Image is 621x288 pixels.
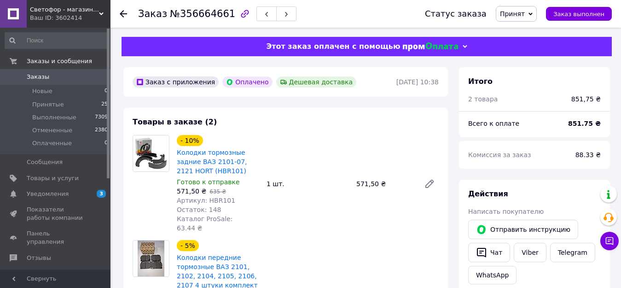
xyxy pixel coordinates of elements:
[276,76,357,88] div: Дешевая доставка
[27,73,49,81] span: Заказы
[32,113,76,122] span: Выполненные
[104,87,108,95] span: 0
[32,139,72,147] span: Оплаченные
[468,208,544,215] span: Написать покупателю
[170,8,235,19] span: №356664661
[514,243,546,262] a: Viber
[30,14,110,22] div: Ваш ID: 3602414
[95,113,108,122] span: 7309
[104,139,108,147] span: 0
[5,32,109,49] input: Поиск
[546,7,612,21] button: Заказ выполнен
[27,57,92,65] span: Заказы и сообщения
[177,197,235,204] span: Артикул: HBR101
[468,266,517,284] a: WhatsApp
[95,126,108,135] span: 2380
[571,94,601,104] div: 851,75 ₴
[30,6,99,14] span: Светофор - магазин автозапчастей
[177,135,203,146] div: - 10%
[177,215,232,232] span: Каталог ProSale: 63.44 ₴
[27,190,69,198] span: Уведомления
[568,120,601,127] b: 851.75 ₴
[468,243,510,262] button: Чат
[263,177,353,190] div: 1 шт.
[550,243,595,262] a: Telegram
[177,206,221,213] span: Остаток: 148
[353,177,417,190] div: 571,50 ₴
[575,151,601,159] span: 88.33 ₴
[553,11,604,18] span: Заказ выполнен
[468,77,493,86] span: Итого
[468,120,519,127] span: Всего к оплате
[32,87,52,95] span: Новые
[209,188,226,195] span: 635 ₴
[468,95,498,103] span: 2 товара
[177,240,199,251] div: - 5%
[420,175,439,193] a: Редактировать
[403,42,458,51] img: evopay logo
[500,10,525,18] span: Принят
[27,174,79,182] span: Товары и услуги
[27,254,51,262] span: Отзывы
[468,189,508,198] span: Действия
[138,241,165,276] img: Колодки передние тормозные ВАЗ 2101, 2102, 2104, 2105, 2106, 2107 4 штуки комплект Миг
[396,78,439,86] time: [DATE] 10:38
[177,149,247,175] a: Колодки тормозные задние ВАЗ 2101-07, 2121 HORT (HBR101)
[222,76,272,88] div: Оплачено
[177,188,206,195] span: 571,50 ₴
[27,158,63,166] span: Сообщения
[266,42,400,51] span: Этот заказ оплачен с помощью
[27,229,85,246] span: Панель управления
[425,9,487,18] div: Статус заказа
[177,178,240,186] span: Готово к отправке
[600,232,619,250] button: Чат с покупателем
[101,100,108,109] span: 25
[32,126,72,135] span: Отмененные
[133,76,219,88] div: Заказ с приложения
[97,190,106,198] span: 3
[32,100,64,109] span: Принятые
[468,151,531,159] span: Комиссия за заказ
[133,135,169,171] img: Колодки тормозные задние ВАЗ 2101-07, 2121 HORT (HBR101)
[120,9,127,18] div: Вернуться назад
[138,8,167,19] span: Заказ
[27,206,85,222] span: Показатели работы компании
[133,118,217,126] span: Товары в заказе (2)
[468,220,578,239] button: Отправить инструкцию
